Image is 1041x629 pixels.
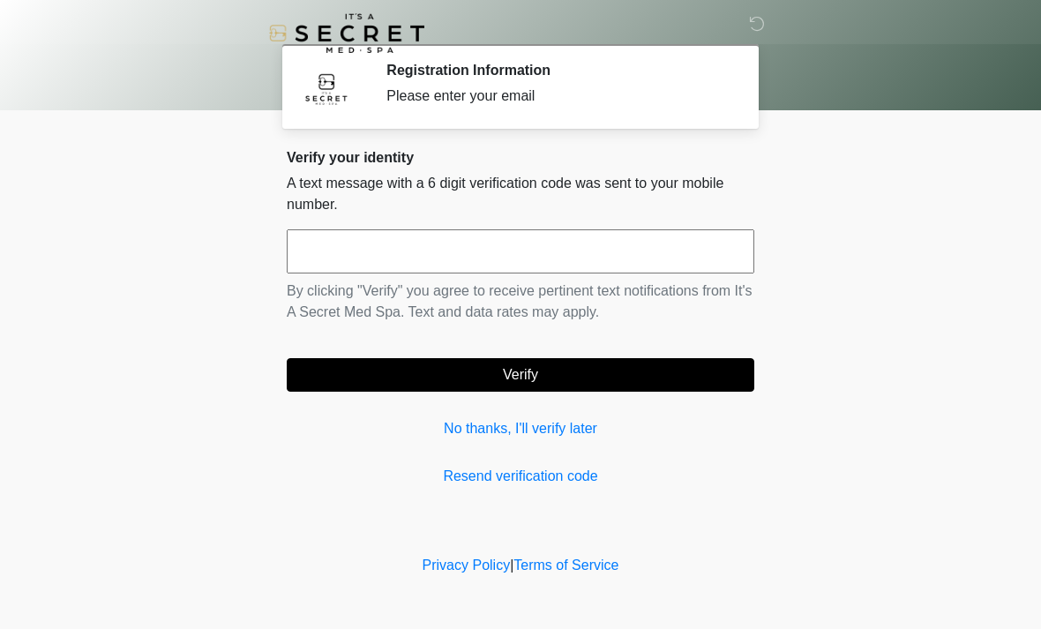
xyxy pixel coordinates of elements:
[386,86,728,107] div: Please enter your email
[423,558,511,573] a: Privacy Policy
[287,173,754,215] p: A text message with a 6 digit verification code was sent to your mobile number.
[510,558,513,573] a: |
[513,558,618,573] a: Terms of Service
[287,149,754,166] h2: Verify your identity
[386,62,728,79] h2: Registration Information
[287,281,754,323] p: By clicking "Verify" you agree to receive pertinent text notifications from It's A Secret Med Spa...
[300,62,353,115] img: Agent Avatar
[287,358,754,392] button: Verify
[287,466,754,487] a: Resend verification code
[269,13,424,53] img: It's A Secret Med Spa Logo
[287,418,754,439] a: No thanks, I'll verify later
